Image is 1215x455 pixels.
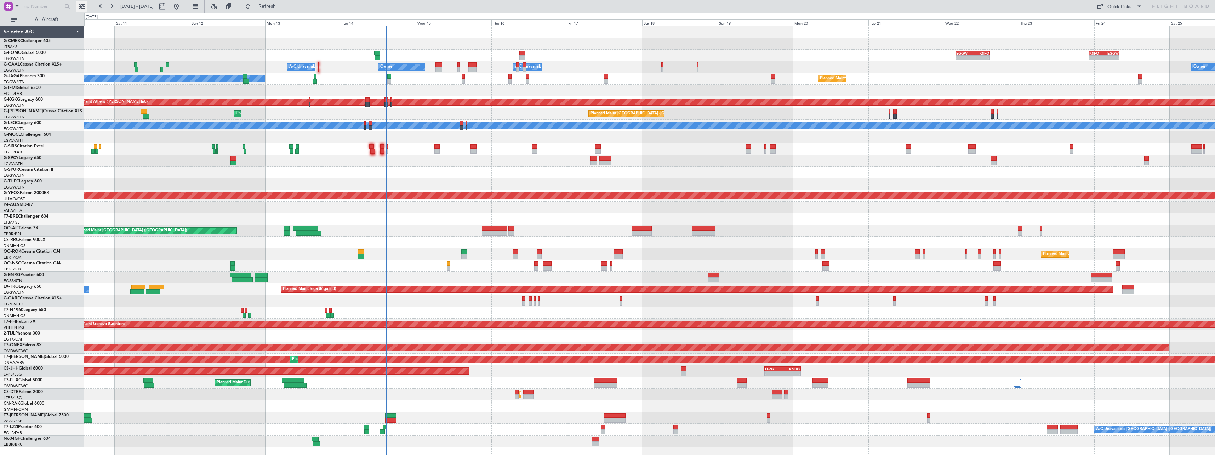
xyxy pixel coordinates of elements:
a: EGGW/LTN [4,126,25,131]
span: G-LEGC [4,121,19,125]
button: Refresh [242,1,284,12]
span: P4-AUA [4,203,19,207]
div: Planned Maint [GEOGRAPHIC_DATA] ([GEOGRAPHIC_DATA]) [591,108,702,119]
a: OO-AIEFalcon 7X [4,226,38,230]
span: CS-DTR [4,390,19,394]
a: LTBA/ISL [4,220,19,225]
div: Sun 19 [718,19,793,26]
a: G-SPURCessna Citation II [4,168,53,172]
span: All Aircraft [18,17,75,22]
a: OO-NSGCessna Citation CJ4 [4,261,61,265]
a: G-IFMIGlobal 6500 [4,86,41,90]
a: DNAA/ABV [4,360,24,365]
span: T7-FHX [4,378,18,382]
div: Thu 16 [491,19,567,26]
a: EBKT/KJK [4,255,21,260]
input: Trip Number [22,1,62,12]
a: EGSS/STN [4,278,22,283]
a: EGGW/LTN [4,79,25,85]
span: T7-[PERSON_NAME] [4,355,45,359]
a: G-[PERSON_NAME]Cessna Citation XLS [4,109,82,113]
span: OO-NSG [4,261,21,265]
a: EBBR/BRU [4,442,23,447]
span: T7-FFI [4,320,16,324]
div: Mon 13 [265,19,341,26]
a: G-MOCLChallenger 604 [4,133,51,137]
div: Planned Maint [GEOGRAPHIC_DATA] ([GEOGRAPHIC_DATA]) [75,225,187,236]
a: OMDW/DWC [4,383,28,389]
a: 2-TIJLPhenom 300 [4,331,40,336]
a: T7-ONEXFalcon 8X [4,343,42,347]
a: G-YFOXFalcon 2000EX [4,191,49,195]
a: T7-N1960Legacy 650 [4,308,46,312]
a: P4-AUAMD-87 [4,203,33,207]
a: EGGW/LTN [4,114,25,120]
div: Owner [1193,62,1205,72]
span: G-GAAL [4,62,20,67]
div: EGGW [1104,51,1118,55]
span: Refresh [252,4,282,9]
span: G-[PERSON_NAME] [4,109,43,113]
a: OMDW/DWC [4,348,28,354]
a: T7-[PERSON_NAME]Global 6000 [4,355,69,359]
a: T7-FFIFalcon 7X [4,320,35,324]
span: G-ENRG [4,273,20,277]
a: LTBA/ISL [4,44,19,50]
a: VHHH/HKG [4,325,24,330]
div: KSFO [973,51,989,55]
div: Mon 20 [793,19,868,26]
a: EBBR/BRU [4,231,23,237]
span: LX-TRO [4,285,19,289]
div: - [973,56,989,60]
div: - [783,371,800,376]
div: - [1104,56,1118,60]
button: All Aircraft [8,14,77,25]
a: EGTK/OXF [4,337,23,342]
a: DNMM/LOS [4,243,25,248]
a: EGGW/LTN [4,173,25,178]
a: UUMO/OSF [4,196,25,202]
span: G-JAGA [4,74,20,78]
div: - [956,56,972,60]
a: EGGW/LTN [4,290,25,295]
a: LGAV/ATH [4,161,23,167]
a: LFPB/LBG [4,372,22,377]
span: G-SPCY [4,156,19,160]
a: CS-RRCFalcon 900LX [4,238,45,242]
span: T7-[PERSON_NAME] [4,413,45,417]
span: T7-LZZI [4,425,18,429]
span: CS-JHH [4,366,19,371]
a: EGLF/FAB [4,150,22,155]
span: CS-RRC [4,238,19,242]
a: G-CMEBChallenger 605 [4,39,51,43]
div: Tue 21 [868,19,944,26]
span: G-IFMI [4,86,17,90]
a: FALA/HLA [4,208,22,213]
div: Owner [380,62,392,72]
div: Planned Maint Kortrijk-[GEOGRAPHIC_DATA] [1043,249,1125,259]
div: Planned Maint Athens ([PERSON_NAME] Intl) [66,97,148,107]
div: A/C Unavailable [289,62,319,72]
span: T7-BRE [4,214,18,219]
span: OO-ROK [4,249,21,254]
a: EGGW/LTN [4,185,25,190]
a: EBKT/KJK [4,266,21,272]
a: G-GAALCessna Citation XLS+ [4,62,62,67]
a: WSSL/XSP [4,419,22,424]
a: DNMM/LOS [4,313,25,319]
a: CS-JHHGlobal 6000 [4,366,43,371]
a: G-SIRSCitation Excel [4,144,44,148]
a: EGLF/FAB [4,430,22,436]
span: G-THFC [4,179,19,184]
a: EGGW/LTN [4,56,25,61]
a: G-SPCYLegacy 650 [4,156,41,160]
div: Sat 11 [115,19,190,26]
div: Thu 23 [1019,19,1094,26]
a: CN-RAKGlobal 6000 [4,401,44,406]
span: G-FOMO [4,51,22,55]
a: G-THFCLegacy 600 [4,179,42,184]
span: G-GARE [4,296,20,300]
a: T7-[PERSON_NAME]Global 7500 [4,413,69,417]
div: Fri 17 [567,19,642,26]
button: Quick Links [1093,1,1146,12]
